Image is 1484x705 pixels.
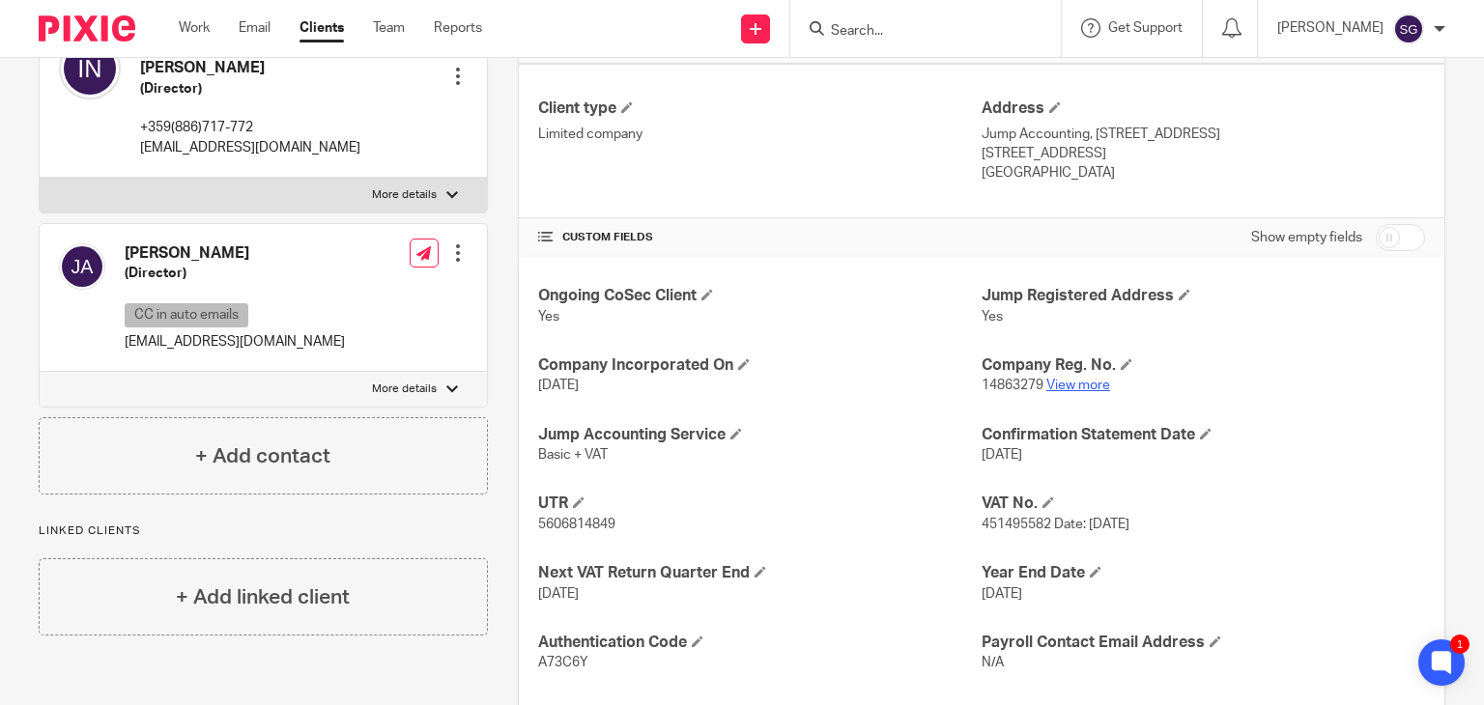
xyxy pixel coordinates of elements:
h4: Company Incorporated On [538,355,982,376]
h4: Address [982,99,1425,119]
h4: [PERSON_NAME] [125,243,345,264]
div: 1 [1450,634,1470,654]
span: [DATE] [982,448,1022,462]
a: Work [179,18,210,38]
a: Email [239,18,271,38]
span: 451495582 Date: [DATE] [982,518,1129,531]
a: View more [1046,379,1110,392]
h4: Confirmation Statement Date [982,425,1425,445]
p: Linked clients [39,523,488,539]
p: [STREET_ADDRESS] [982,144,1425,163]
span: Yes [538,310,559,324]
h4: Company Reg. No. [982,355,1425,376]
img: svg%3E [59,243,105,290]
p: [EMAIL_ADDRESS][DOMAIN_NAME] [140,138,411,157]
p: Jump Accounting, [STREET_ADDRESS] [982,125,1425,144]
span: A73C6Y [538,656,588,669]
input: Search [829,23,1003,41]
h4: + Add linked client [176,582,350,612]
h4: Jump Accounting Service [538,425,982,445]
img: svg%3E [59,38,121,99]
h4: + Add contact [195,441,330,471]
h4: Client type [538,99,982,119]
h4: Jump Registered Address [982,286,1425,306]
h4: Year End Date [982,563,1425,583]
p: +359(886)717-772 [140,118,411,137]
h4: Next VAT Return Quarter End [538,563,982,583]
a: Reports [434,18,482,38]
h4: [PERSON_NAME] [PERSON_NAME] [140,38,411,79]
h5: (Director) [140,79,411,99]
span: N/A [982,656,1004,669]
span: 5606814849 [538,518,615,531]
p: [GEOGRAPHIC_DATA] [982,163,1425,183]
span: Basic + VAT [538,448,608,462]
span: Get Support [1108,21,1183,35]
span: [DATE] [538,379,579,392]
h4: UTR [538,493,982,514]
span: Yes [982,310,1003,324]
p: Limited company [538,125,982,144]
h5: (Director) [125,264,345,283]
span: [DATE] [982,587,1022,601]
a: Clients [300,18,344,38]
img: svg%3E [1393,14,1424,44]
p: More details [372,381,437,397]
h4: Payroll Contact Email Address [982,633,1425,653]
h4: Ongoing CoSec Client [538,286,982,306]
span: [DATE] [538,587,579,601]
h4: VAT No. [982,493,1425,514]
p: [EMAIL_ADDRESS][DOMAIN_NAME] [125,332,345,352]
p: [PERSON_NAME] [1277,18,1384,38]
h4: CUSTOM FIELDS [538,230,982,245]
p: More details [372,187,437,203]
h4: Authentication Code [538,633,982,653]
label: Show empty fields [1251,228,1362,247]
a: Team [373,18,405,38]
p: CC in auto emails [125,303,248,327]
img: Pixie [39,15,135,42]
span: 14863279 [982,379,1043,392]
